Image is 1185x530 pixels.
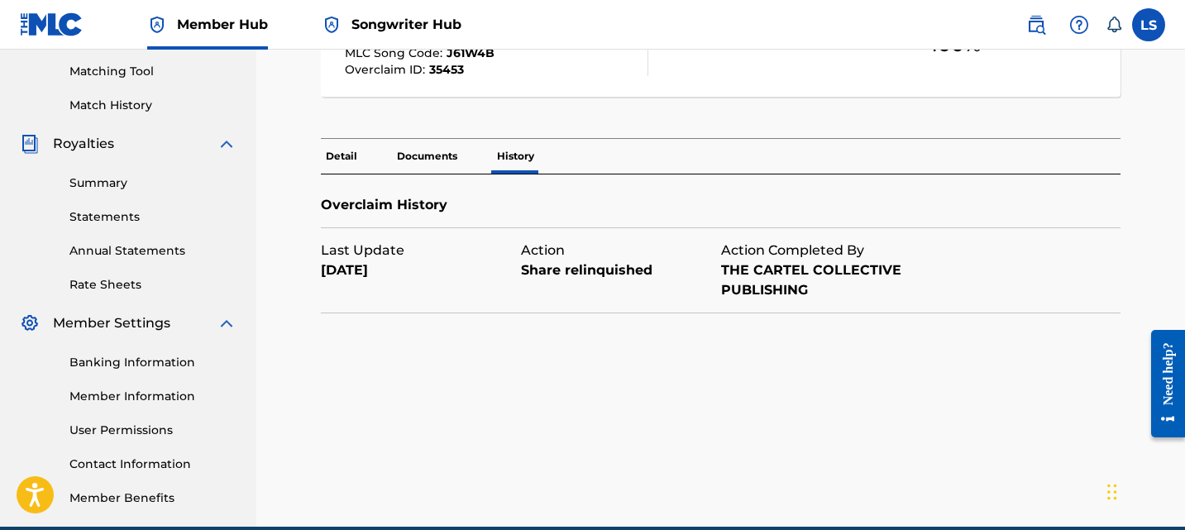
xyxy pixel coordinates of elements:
[20,313,40,333] img: Member Settings
[429,62,464,77] span: 35453
[177,15,268,34] span: Member Hub
[20,134,40,154] img: Royalties
[447,45,495,60] span: J61W4B
[69,242,237,260] a: Annual Statements
[69,354,237,371] a: Banking Information
[69,276,237,294] a: Rate Sheets
[721,260,921,300] div: THE CARTEL COLLECTIVE PUBLISHING
[217,134,237,154] img: expand
[69,63,237,80] a: Matching Tool
[1107,467,1117,517] div: Drag
[20,12,84,36] img: MLC Logo
[345,62,429,77] span: Overclaim ID :
[521,260,721,280] div: Share relinquished
[1106,17,1122,33] div: Notifications
[69,174,237,192] a: Summary
[321,260,521,280] div: [DATE]
[69,489,237,507] a: Member Benefits
[1132,8,1165,41] div: User Menu
[492,139,539,174] p: History
[345,45,447,60] span: MLC Song Code :
[1026,15,1046,35] img: search
[147,15,167,35] img: Top Rightsholder
[322,15,342,35] img: Top Rightsholder
[69,456,237,473] a: Contact Information
[392,139,462,174] p: Documents
[321,241,521,260] div: Last Update
[53,313,170,333] span: Member Settings
[69,422,237,439] a: User Permissions
[351,15,461,34] span: Songwriter Hub
[321,174,1121,227] div: Overclaim History
[69,388,237,405] a: Member Information
[521,241,721,260] div: Action
[1102,451,1185,530] iframe: Chat Widget
[321,139,362,174] p: Detail
[69,97,237,114] a: Match History
[1020,8,1053,41] a: Public Search
[69,208,237,226] a: Statements
[1069,15,1089,35] img: help
[53,134,114,154] span: Royalties
[217,313,237,333] img: expand
[721,241,921,260] div: Action Completed By
[1139,317,1185,450] iframe: Resource Center
[1063,8,1096,41] div: Help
